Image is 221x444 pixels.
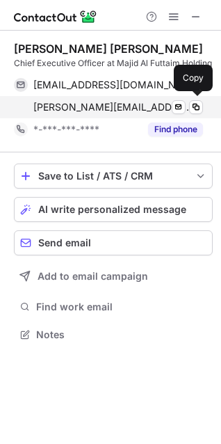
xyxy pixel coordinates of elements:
button: Add to email campaign [14,264,213,289]
span: Find work email [36,301,207,313]
img: ContactOut v5.3.10 [14,8,97,25]
div: Save to List / ATS / CRM [38,171,188,182]
div: [PERSON_NAME] [PERSON_NAME] [14,42,203,56]
button: Find work email [14,297,213,317]
button: AI write personalized message [14,197,213,222]
span: Add to email campaign [38,271,148,282]
span: [EMAIL_ADDRESS][DOMAIN_NAME] [33,79,193,91]
div: Chief Executive Officer at Majid Al Futtaim Holding [14,57,213,70]
span: Notes [36,328,207,341]
button: Reveal Button [148,122,203,136]
button: Notes [14,325,213,344]
button: save-profile-one-click [14,164,213,189]
span: AI write personalized message [38,204,186,215]
span: Send email [38,237,91,248]
span: [PERSON_NAME][EMAIL_ADDRESS][PERSON_NAME][DOMAIN_NAME] [33,101,193,113]
button: Send email [14,230,213,255]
